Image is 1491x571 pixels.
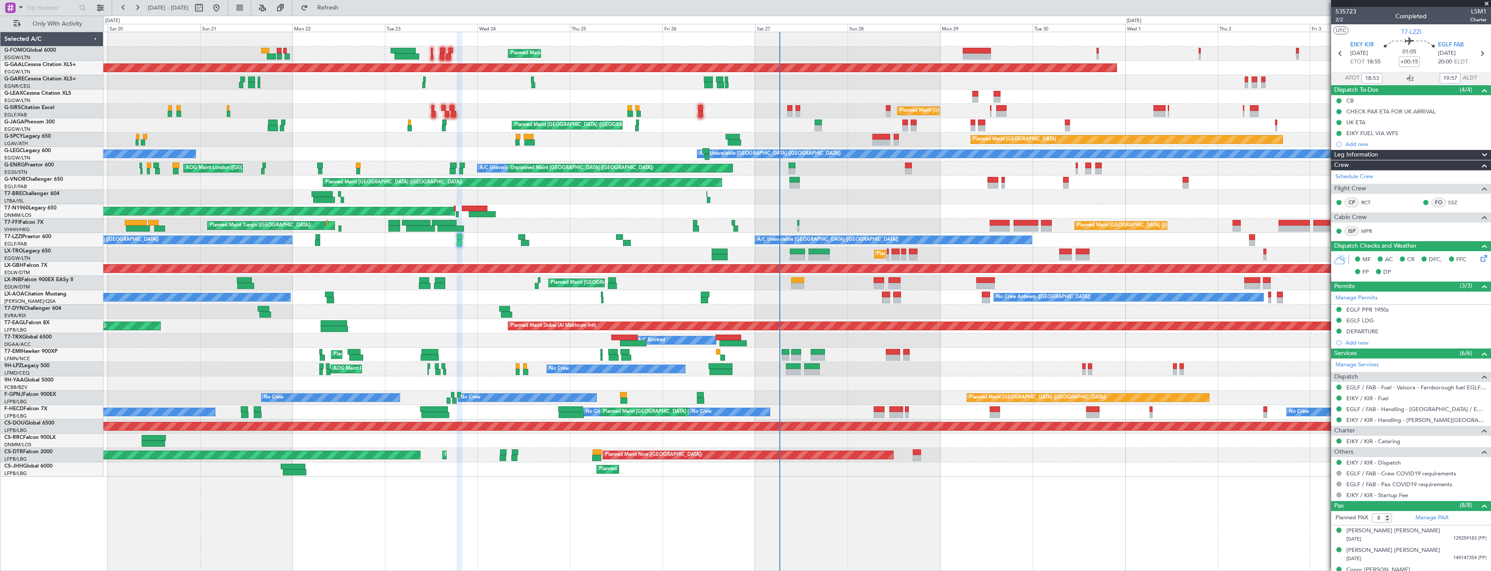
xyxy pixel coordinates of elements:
[1346,306,1389,313] div: EGLF PPR 1950z
[1334,282,1355,292] span: Permits
[4,442,31,448] a: DNMM/LOS
[4,306,61,311] a: T7-DYNChallenger 604
[603,405,740,418] div: Planned Maint [GEOGRAPHIC_DATA] ([GEOGRAPHIC_DATA])
[1310,24,1402,32] div: Fri 3
[4,91,23,96] span: G-LEAX
[1346,546,1440,555] div: [PERSON_NAME] [PERSON_NAME]
[4,335,22,340] span: T7-TRX
[4,163,54,168] a: G-ENRGPraetor 600
[1345,140,1487,148] div: Add new
[969,391,1106,404] div: Planned Maint [GEOGRAPHIC_DATA] ([GEOGRAPHIC_DATA])
[4,249,23,254] span: LX-TRO
[4,413,27,419] a: LFPB/LBG
[4,398,27,405] a: LFPB/LBG
[1346,459,1401,466] a: EIKY / KIR - Dispatch
[4,112,27,118] a: EGLF/FAB
[4,421,54,426] a: CS-DOUGlobal 6500
[4,292,24,297] span: LX-AOA
[1453,554,1487,562] span: 149147354 (PP)
[10,17,94,31] button: Only With Activity
[334,348,417,361] div: Planned Maint [GEOGRAPHIC_DATA]
[549,362,569,375] div: No Crew
[605,448,702,461] div: Planned Maint Nice ([GEOGRAPHIC_DATA])
[4,406,47,412] a: F-HECDFalcon 7X
[4,378,24,383] span: 9H-YAA
[4,76,76,82] a: G-GARECessna Citation XLS+
[325,176,462,189] div: Planned Maint [GEOGRAPHIC_DATA] ([GEOGRAPHIC_DATA])
[4,105,54,110] a: G-SIRSCitation Excel
[4,177,26,182] span: G-VNOR
[1362,73,1382,83] input: --:--
[148,4,189,12] span: [DATE] - [DATE]
[4,220,43,225] a: T7-FFIFalcon 7X
[4,62,76,67] a: G-GAALCessna Citation XLS+
[4,335,52,340] a: T7-TRXGlobal 6500
[1383,268,1391,277] span: DP
[27,1,76,14] input: Trip Number
[1346,416,1487,424] a: EIKY / KIR - Handling - [PERSON_NAME][GEOGRAPHIC_DATA] Plc EIKY / KIR
[4,312,26,319] a: EVRA/RIX
[4,62,24,67] span: G-GAAL
[1346,555,1361,562] span: [DATE]
[4,470,27,477] a: LFPB/LBG
[1460,281,1472,290] span: (3/3)
[1334,241,1417,251] span: Dispatch Checks and Weather
[1470,7,1487,16] span: LSM1
[755,24,848,32] div: Sat 27
[4,76,24,82] span: G-GARE
[877,248,1014,261] div: Planned Maint [GEOGRAPHIC_DATA] ([GEOGRAPHIC_DATA])
[4,169,27,176] a: EGSS/STN
[292,24,385,32] div: Mon 22
[4,320,26,325] span: T7-EAGL
[1456,256,1466,264] span: FFC
[4,183,27,190] a: EGLF/FAB
[1033,24,1125,32] div: Tue 30
[1346,395,1388,402] a: EIKY / KIR - Fuel
[4,284,30,290] a: EDLW/DTM
[1362,268,1369,277] span: FP
[586,405,606,418] div: No Crew
[4,306,24,311] span: T7-DYN
[1346,108,1436,115] div: CHECK PAX ETA FOR UK ARRIVAL
[1429,256,1442,264] span: DFC,
[4,378,53,383] a: 9H-YAAGlobal 5000
[1385,256,1393,264] span: AC
[1460,85,1472,94] span: (4/4)
[1438,58,1452,66] span: 20:00
[200,24,293,32] div: Sun 21
[1470,16,1487,23] span: Charter
[4,435,23,440] span: CS-RRC
[1350,41,1374,50] span: EIKY KIR
[4,363,50,368] a: 9H-LPZLegacy 500
[1334,160,1349,170] span: Crew
[4,392,23,397] span: F-GPNJ
[23,21,92,27] span: Only With Activity
[599,463,736,476] div: Planned Maint [GEOGRAPHIC_DATA] ([GEOGRAPHIC_DATA])
[4,191,22,196] span: T7-BRE
[1346,438,1400,445] a: EIKY / KIR - Catering
[1125,24,1218,32] div: Wed 1
[4,69,30,75] a: EGGW/LTN
[461,391,480,404] div: No Crew
[638,334,665,347] div: A/C Booked
[4,91,71,96] a: G-LEAXCessna Citation XLS
[1345,339,1487,346] div: Add new
[4,277,21,282] span: LX-INB
[1346,317,1374,324] div: EGLF LDG
[4,464,53,469] a: CS-JHHGlobal 6000
[310,5,346,11] span: Refresh
[108,24,200,32] div: Sat 20
[996,291,1090,304] div: No Crew Antwerp ([GEOGRAPHIC_DATA])
[4,54,30,61] a: EGGW/LTN
[1431,198,1446,207] div: FO
[4,355,30,362] a: LFMN/NCE
[1345,74,1359,83] span: ATOT
[1350,58,1365,66] span: ETOT
[4,212,31,219] a: DNMM/LOS
[1361,227,1381,235] a: MPR
[1346,129,1398,137] div: EIKY FUEL VIA WFS
[1438,41,1464,50] span: EGLF FAB
[1335,361,1379,369] a: Manage Services
[692,405,712,418] div: No Crew
[1438,49,1456,58] span: [DATE]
